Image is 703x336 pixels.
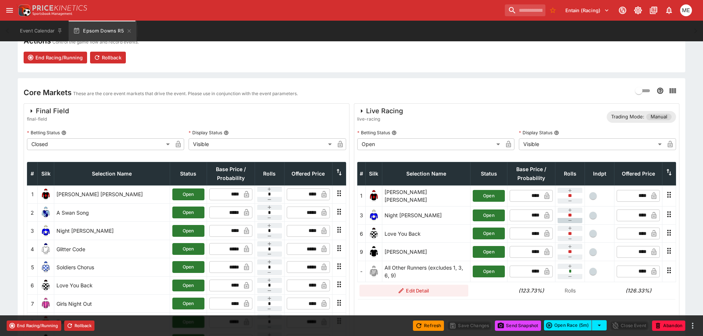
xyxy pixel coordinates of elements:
button: Connected to PK [616,4,629,17]
div: Final Field [27,107,69,115]
button: Open [172,261,204,273]
p: Display Status [519,129,552,136]
td: 6 [357,225,365,243]
button: Event Calendar [15,21,67,41]
button: Epsom Downs R5 [69,21,136,41]
div: Open [357,138,503,150]
img: runner 4 [40,243,52,255]
button: select merge strategy [592,320,607,330]
td: A Swan Song [54,204,170,222]
td: Soldiers Chorus [54,258,170,276]
button: Display Status [224,130,229,135]
span: final-field [27,115,69,123]
td: 2 [27,204,38,222]
td: Love You Back [382,225,471,243]
div: Visible [519,138,664,150]
td: - [357,261,365,282]
img: runner 6 [40,280,52,291]
td: 9 [357,243,365,261]
td: Night [PERSON_NAME] [382,206,471,224]
img: Sportsbook Management [32,12,72,15]
button: Open [473,246,505,258]
th: Silk [38,162,54,185]
button: Open [172,280,204,291]
th: Status [170,162,207,185]
img: blank-silk.png [368,266,380,277]
td: [PERSON_NAME] [PERSON_NAME] [382,185,471,206]
th: Selection Name [382,162,471,185]
td: 4 [27,240,38,258]
img: runner 1 [368,190,380,202]
button: Documentation [647,4,660,17]
img: runner 3 [40,225,52,237]
button: Betting Status [392,130,397,135]
td: 6 [27,276,38,294]
button: open drawer [3,4,16,17]
button: Send Snapshot [495,321,541,331]
p: Display Status [189,129,222,136]
button: Open [172,188,204,200]
h6: (123.73%) [510,287,553,294]
button: Open [473,190,505,202]
th: Offered Price [614,162,662,185]
td: 7 [27,295,38,313]
button: more [688,321,697,330]
td: 1 [357,185,365,206]
img: runner 7 [40,298,52,309]
img: runner 3 [368,209,380,221]
th: Selection Name [54,162,170,185]
button: Refresh [413,321,444,331]
button: Open Race (5m) [544,320,592,330]
p: Control the game flow and record events. [52,38,139,46]
td: 3 [357,206,365,224]
th: Rolls [555,162,585,185]
p: Trading Mode: [611,113,644,121]
td: [PERSON_NAME] [382,243,471,261]
th: Silk [365,162,382,185]
button: Betting Status [61,130,66,135]
span: Manual [646,113,672,121]
button: Open [473,228,505,239]
button: Select Tenant [561,4,614,16]
button: Toggle light/dark mode [631,4,645,17]
button: Open [172,207,204,218]
button: Notifications [662,4,676,17]
div: Visible [189,138,334,150]
button: Open [172,298,204,309]
img: runner 2 [40,207,52,218]
div: Closed [27,138,172,150]
button: Matt Easter [678,2,694,18]
th: Status [471,162,507,185]
h4: Core Markets [24,88,72,97]
th: Base Price / Probability [507,162,555,185]
td: Girls Night Out [54,295,170,313]
p: Rolls [558,287,583,294]
th: Offered Price [284,162,332,185]
button: End Racing/Running [24,52,87,63]
img: PriceKinetics Logo [16,3,31,18]
h6: (126.33%) [617,287,660,294]
button: Open [172,243,204,255]
div: Live Racing [357,107,403,115]
td: Glitter Code [54,240,170,258]
input: search [505,4,545,16]
div: Matt Easter [680,4,692,16]
button: Rollback [90,52,126,63]
th: Rolls [255,162,284,185]
th: # [357,162,365,185]
th: # [27,162,38,185]
button: End Racing/Running [7,321,61,331]
p: Betting Status [357,129,390,136]
p: Betting Status [27,129,60,136]
button: No Bookmarks [547,4,559,16]
img: PriceKinetics [32,5,87,11]
p: These are the core event markets that drive the event. Please use in conjunction with the event p... [73,90,298,97]
span: Mark an event as closed and abandoned. [652,321,685,329]
img: runner 1 [40,188,52,200]
td: 5 [27,258,38,276]
button: Display Status [554,130,559,135]
td: Night [PERSON_NAME] [54,222,170,240]
img: runner 6 [368,228,380,239]
button: Open [172,225,204,237]
th: Base Price / Probability [207,162,255,185]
